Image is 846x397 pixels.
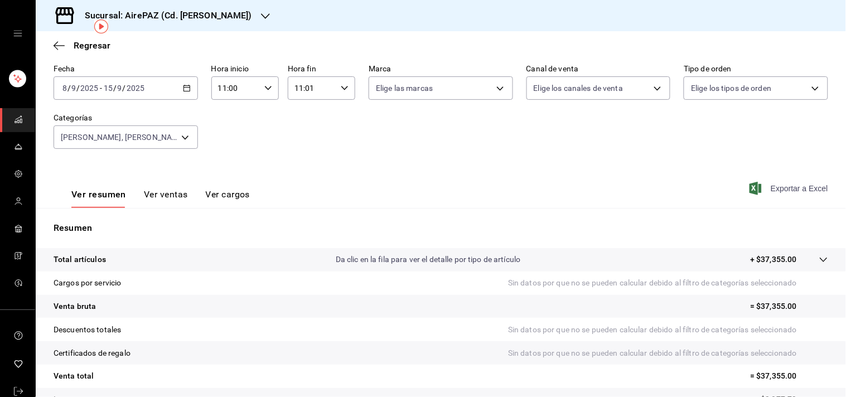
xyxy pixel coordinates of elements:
[508,277,828,289] p: Sin datos por que no se pueden calcular debido al filtro de categorías seleccionado
[691,83,771,94] span: Elige los tipos de orden
[71,189,250,208] div: navigation tabs
[67,84,71,93] span: /
[61,132,177,143] span: [PERSON_NAME], [PERSON_NAME], [PERSON_NAME], Del [PERSON_NAME], [PERSON_NAME], [GEOGRAPHIC_DATA],...
[369,65,513,73] label: Marca
[750,370,828,382] p: = $37,355.00
[336,254,521,265] p: Da clic en la fila para ver el detalle por tipo de artículo
[54,40,110,51] button: Regresar
[126,84,145,93] input: ----
[144,189,188,208] button: Ver ventas
[752,182,828,195] button: Exportar a Excel
[54,370,94,382] p: Venta total
[211,65,279,73] label: Hora inicio
[113,84,117,93] span: /
[684,65,828,73] label: Tipo de orden
[123,84,126,93] span: /
[508,324,828,336] p: Sin datos por que no se pueden calcular debido al filtro de categorías seleccionado
[80,84,99,93] input: ----
[54,347,130,359] p: Certificados de regalo
[288,65,355,73] label: Hora fin
[54,65,198,73] label: Fecha
[54,254,106,265] p: Total artículos
[376,83,433,94] span: Elige las marcas
[508,347,828,359] p: Sin datos por que no se pueden calcular debido al filtro de categorías seleccionado
[54,277,122,289] p: Cargos por servicio
[76,84,80,93] span: /
[100,84,102,93] span: -
[750,301,828,312] p: = $37,355.00
[94,20,108,33] img: Tooltip marker
[62,84,67,93] input: --
[526,65,671,73] label: Canal de venta
[76,9,252,22] h3: Sucursal: AirePAZ (Cd. [PERSON_NAME])
[13,29,22,38] button: open drawer
[71,84,76,93] input: --
[750,254,797,265] p: + $37,355.00
[54,324,121,336] p: Descuentos totales
[54,114,198,122] label: Categorías
[206,189,250,208] button: Ver cargos
[74,40,110,51] span: Regresar
[534,83,623,94] span: Elige los canales de venta
[117,84,123,93] input: --
[71,189,126,208] button: Ver resumen
[54,221,828,235] p: Resumen
[54,301,96,312] p: Venta bruta
[103,84,113,93] input: --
